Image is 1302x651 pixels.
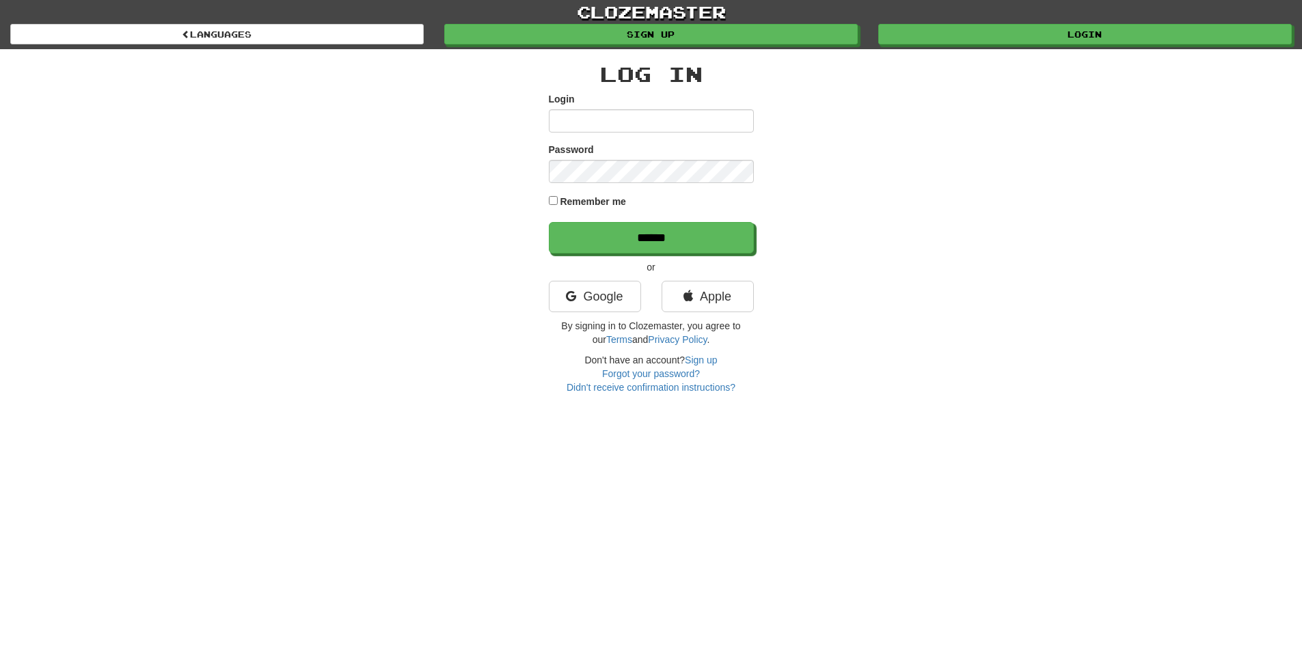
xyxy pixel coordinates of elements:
a: Sign up [685,355,717,365]
a: Login [878,24,1292,44]
a: Languages [10,24,424,44]
a: Terms [606,334,632,345]
a: Apple [662,281,754,312]
a: Google [549,281,641,312]
h2: Log In [549,63,754,85]
p: or [549,260,754,274]
a: Forgot your password? [602,368,700,379]
a: Sign up [444,24,858,44]
p: By signing in to Clozemaster, you agree to our and . [549,319,754,346]
label: Password [549,143,594,156]
a: Privacy Policy [648,334,707,345]
label: Login [549,92,575,106]
div: Don't have an account? [549,353,754,394]
label: Remember me [560,195,626,208]
a: Didn't receive confirmation instructions? [567,382,735,393]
